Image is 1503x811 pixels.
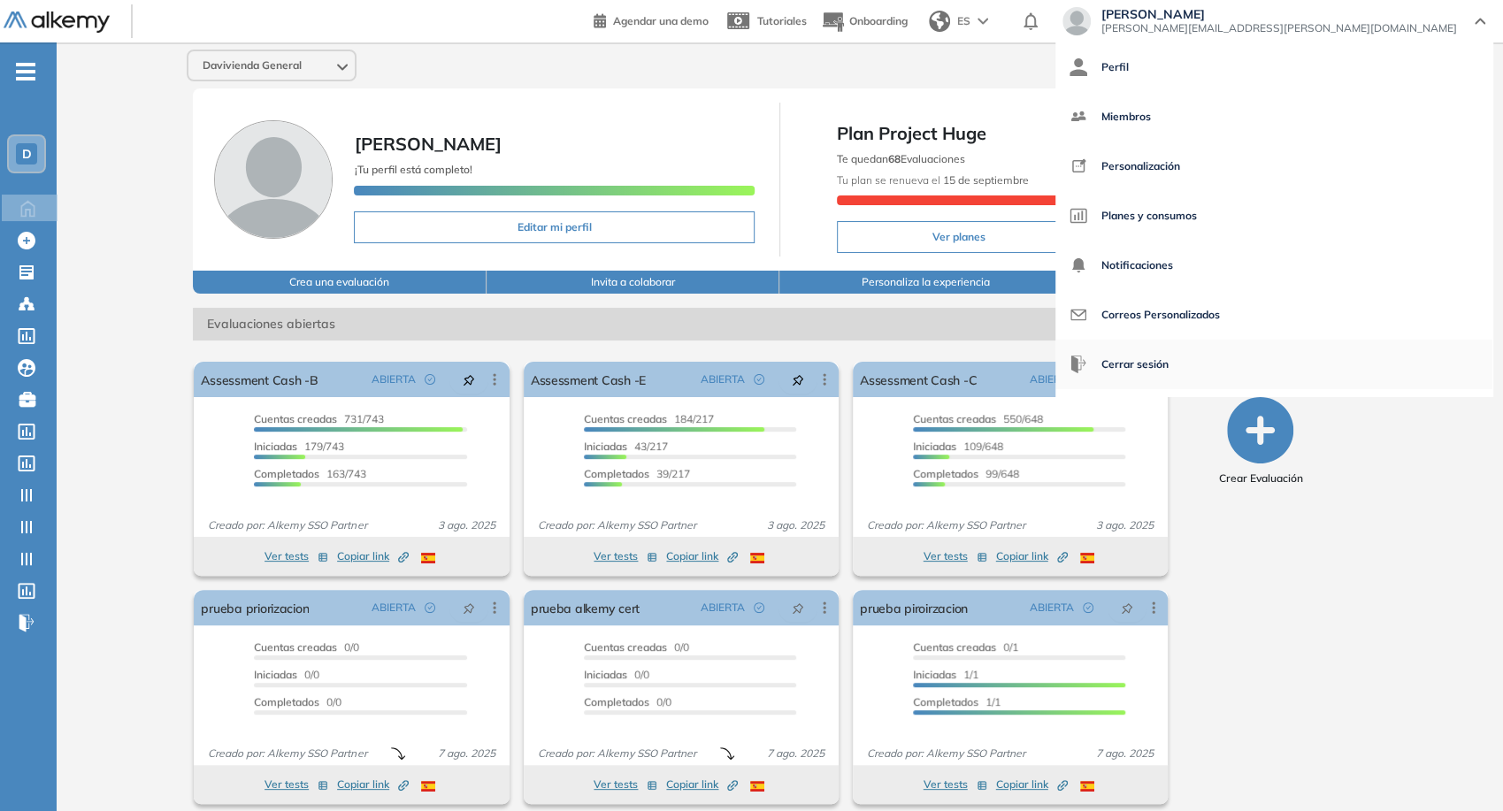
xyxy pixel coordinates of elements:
a: prueba piroirzacion [860,590,968,625]
span: Iniciadas [913,440,956,453]
span: Iniciadas [584,668,627,681]
a: Agendar una demo [594,9,709,30]
span: Copiar link [337,777,409,792]
a: prueba alkemy cert [531,590,640,625]
span: 0/0 [584,668,649,681]
button: Ver tests [594,546,657,567]
button: Personaliza la experiencia [779,271,1073,294]
span: pushpin [1121,601,1133,615]
span: Completados [584,467,649,480]
img: ESP [421,781,435,792]
span: Personalización [1101,145,1180,187]
img: ESP [750,781,764,792]
img: icon [1070,256,1087,274]
button: Ver planes [837,221,1080,253]
a: Correos Personalizados [1070,294,1478,336]
img: world [929,11,950,32]
button: Crear Evaluación [1218,397,1302,486]
span: pushpin [463,601,475,615]
span: 1/1 [913,695,1001,708]
span: ABIERTA [701,600,745,616]
span: Notificaciones [1101,244,1173,287]
span: 7 ago. 2025 [1089,746,1161,761]
span: 550/648 [913,412,1043,425]
img: ESP [1080,553,1094,563]
span: Copiar link [337,548,409,564]
span: Cuentas creadas [913,412,996,425]
span: 3 ago. 2025 [431,517,502,533]
span: pushpin [792,601,804,615]
i: - [16,70,35,73]
button: Invita a colaborar [487,271,780,294]
span: Cuentas creadas [584,640,667,654]
button: pushpin [449,593,488,622]
span: Cerrar sesión [1101,343,1169,386]
button: Copiar link [337,774,409,795]
span: 0/0 [584,695,671,708]
img: icon [1070,108,1087,126]
span: Planes y consumos [1101,195,1197,237]
span: check-circle [754,602,764,613]
span: 3 ago. 2025 [1089,517,1161,533]
span: pushpin [792,372,804,386]
img: ESP [750,553,764,563]
span: 99/648 [913,467,1019,480]
img: Foto de perfil [214,120,333,239]
span: Copiar link [666,777,738,792]
span: 179/743 [254,440,344,453]
span: Davivienda General [203,58,302,73]
span: check-circle [1083,602,1093,613]
button: Ver tests [924,546,987,567]
span: Crear Evaluación [1218,471,1302,486]
span: [PERSON_NAME][EMAIL_ADDRESS][PERSON_NAME][DOMAIN_NAME] [1101,21,1457,35]
a: Notificaciones [1070,244,1478,287]
img: icon [1070,58,1087,76]
img: Logo [4,11,110,34]
button: Copiar link [666,546,738,567]
span: 163/743 [254,467,366,480]
button: Ver tests [594,774,657,795]
span: Cuentas creadas [254,412,337,425]
span: Agendar una demo [613,14,709,27]
button: Copiar link [337,546,409,567]
button: Copiar link [996,546,1068,567]
a: Assessment Cash -E [531,362,646,397]
button: Ver tests [265,774,328,795]
span: Te quedan Evaluaciones [837,152,965,165]
span: 39/217 [584,467,690,480]
span: 731/743 [254,412,384,425]
img: icon [1070,157,1087,175]
a: Assessment Cash -C [860,362,977,397]
span: check-circle [425,374,435,385]
span: Cuentas creadas [913,640,996,654]
button: pushpin [1108,593,1146,622]
span: Evaluaciones abiertas [193,308,1073,340]
a: Perfil [1070,46,1478,88]
span: Creado por: Alkemy SSO Partner [860,746,1032,761]
button: Cerrar sesión [1070,343,1169,386]
span: ES [957,13,970,29]
button: Onboarding [821,3,908,41]
a: prueba priorizacion [201,590,309,625]
span: Cuentas creadas [584,412,667,425]
span: D [22,147,32,161]
span: ABIERTA [1030,371,1074,387]
span: Completados [254,467,319,480]
span: ABIERTA [372,371,416,387]
span: 3 ago. 2025 [760,517,832,533]
span: Miembros [1101,96,1151,138]
a: Personalización [1070,145,1478,187]
span: Creado por: Alkemy SSO Partner [860,517,1032,533]
span: Completados [254,695,319,708]
span: ¡Tu perfil está completo! [354,163,472,176]
span: Completados [913,695,978,708]
button: Copiar link [666,774,738,795]
span: pushpin [463,372,475,386]
img: ESP [421,553,435,563]
span: 7 ago. 2025 [760,746,832,761]
img: icon [1070,207,1087,225]
span: Iniciadas [913,668,956,681]
span: Creado por: Alkemy SSO Partner [531,746,703,761]
span: Iniciadas [254,440,297,453]
span: Creado por: Alkemy SSO Partner [201,746,373,761]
